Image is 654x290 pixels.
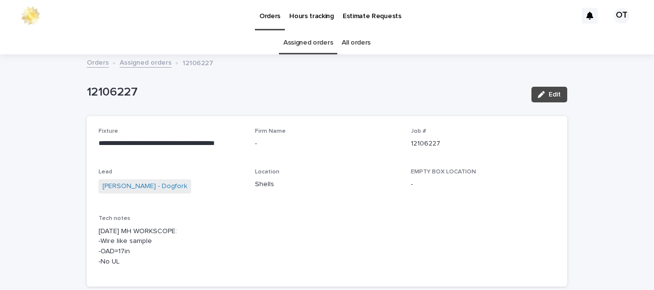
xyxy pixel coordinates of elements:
a: All orders [342,31,371,54]
a: [PERSON_NAME] - Dogfork [102,181,187,192]
span: Job # [411,128,426,134]
p: [DATE] MH WORKSCOPE: -Wire like sample -OAD=17in -No UL [99,226,555,267]
p: 12106227 [87,85,524,99]
span: Fixture [99,128,118,134]
span: Firm Name [255,128,286,134]
p: Shells [255,179,400,190]
span: Edit [549,91,561,98]
span: EMPTY BOX LOCATION [411,169,476,175]
p: - [411,179,555,190]
span: Location [255,169,279,175]
a: Assigned orders [283,31,333,54]
span: Lead [99,169,112,175]
button: Edit [531,87,567,102]
p: 12106227 [411,139,555,149]
a: Orders [87,56,109,68]
a: Assigned orders [120,56,172,68]
div: OT [614,8,629,24]
p: 12106227 [182,57,213,68]
span: Tech notes [99,216,130,221]
img: 0ffKfDbyRa2Iv8hnaAqg [20,6,41,25]
p: - [255,139,400,149]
